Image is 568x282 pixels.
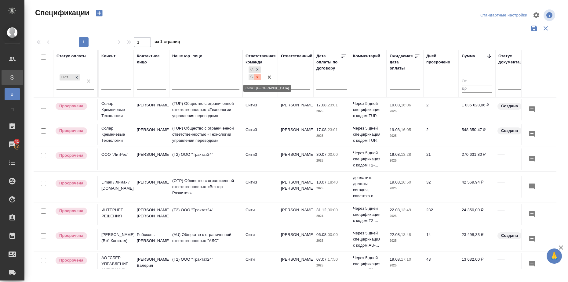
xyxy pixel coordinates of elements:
p: 16:05 [401,127,411,132]
div: Просрочена [59,74,81,81]
p: 2025 [390,108,420,114]
span: В [8,91,17,97]
td: [PERSON_NAME] [278,148,313,170]
td: (OTP) Общество с ограниченной ответственностью «Вектор Развития» [169,175,242,199]
div: Ответственная команда [246,53,276,65]
p: 00:00 [328,208,338,212]
td: 43 [423,253,459,275]
td: 13 632,00 ₽ [459,253,495,275]
a: В [5,88,20,100]
div: Ответственный [281,53,312,59]
p: Limak / Лимак / [DOMAIN_NAME] [101,179,131,191]
span: Настроить таблицу [529,8,544,23]
button: Создать [92,8,107,18]
p: 13:48 [401,232,411,237]
div: split button [479,11,529,20]
p: ООО "ЛитРес" [101,152,131,158]
td: Сити [242,253,278,275]
p: Через 5 дней спецификация с кодом Т2-... [353,150,384,168]
p: 00:00 [328,232,338,237]
p: Просрочена [59,103,83,109]
td: 42 569,94 ₽ [459,176,495,198]
p: 17:10 [401,257,411,262]
div: Сумма [462,53,475,59]
p: 13:28 [401,152,411,157]
div: Статус оплаты [56,53,86,59]
p: Через 5 дней спецификация с кодом TUP... [353,101,384,119]
td: (Т2) ООО "Трактат24" [169,253,242,275]
p: 06.08, [316,232,328,237]
div: Комментарий [353,53,380,59]
p: 2025 [390,238,420,244]
p: 22.08, [390,208,401,212]
p: 2025 [390,158,420,164]
td: [PERSON_NAME] [134,148,169,170]
div: Сити [249,74,254,80]
td: (TUP) Общество с ограниченной ответственностью «Технологии управления переводом» [169,98,242,122]
p: Через 5 дней спецификация с кодом Т2-... [353,205,384,224]
td: 32 [423,176,459,198]
p: 19.08, [390,127,401,132]
p: 19.08, [390,152,401,157]
td: Сити3 [242,148,278,170]
p: Просрочена [59,152,83,159]
td: 14 [423,229,459,250]
td: 270 631,80 ₽ [459,148,495,170]
button: Сбросить фильтры [540,23,552,34]
td: [PERSON_NAME] [PERSON_NAME] [278,176,313,198]
p: 22.08, [390,232,401,237]
p: 2025 [316,238,347,244]
div: Клиент [101,53,115,59]
p: 07.07, [316,257,328,262]
p: Просрочена [59,233,83,239]
p: 31.12, [316,208,328,212]
p: Через 5 дней спецификация с кодом TUP... [353,125,384,144]
p: 17.08, [316,127,328,132]
td: Сити3 [242,124,278,145]
span: П [8,106,17,112]
p: 30.07, [316,152,328,157]
p: Через 5 дней спецификация с кодом Т2-... [353,255,384,273]
p: 19.08, [390,257,401,262]
td: [PERSON_NAME] [278,229,313,250]
p: Создана [501,233,518,239]
p: доплатить должны сегодня, клиентка о... [353,175,384,199]
span: Спецификации [34,8,89,18]
td: [PERSON_NAME] [278,204,313,225]
input: До [462,85,492,93]
td: 21 [423,148,459,170]
p: 2025 [390,185,420,191]
td: [PERSON_NAME] [PERSON_NAME] [134,204,169,225]
p: 16:06 [401,103,411,107]
p: 2025 [316,185,347,191]
td: (Т2) ООО "Трактат24" [169,148,242,170]
td: 24 350,00 ₽ [459,204,495,225]
p: 18:40 [328,180,338,184]
td: Сити3 [242,99,278,120]
div: Просрочена [60,74,73,81]
p: Создана [501,103,518,109]
p: 17.08, [316,103,328,107]
p: Просрочена [59,128,83,134]
p: 23:01 [328,127,338,132]
p: [PERSON_NAME] (Втб Капитал) [101,232,131,244]
p: 19.08, [390,103,401,107]
div: Наше юр. лицо [172,53,202,59]
td: Сити [242,204,278,225]
p: 2025 [390,133,420,139]
td: [PERSON_NAME] [134,124,169,145]
a: П [5,103,20,116]
td: [PERSON_NAME] [134,176,169,198]
a: 41 [2,137,23,152]
p: 19.08, [390,180,401,184]
p: 2025 [316,262,347,269]
p: 18.07, [316,180,328,184]
p: Через 5 дней спецификация с кодом AU-... [353,230,384,248]
span: из 1 страниц [155,38,180,47]
td: [PERSON_NAME] [134,99,169,120]
td: Рябоконь [PERSON_NAME] [134,229,169,250]
td: (TUP) Общество с ограниченной ответственностью «Технологии управления переводом» [169,122,242,147]
div: Сити3 [249,66,254,73]
td: 232 [423,204,459,225]
td: (Т2) ООО "Трактат24" [169,204,242,225]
